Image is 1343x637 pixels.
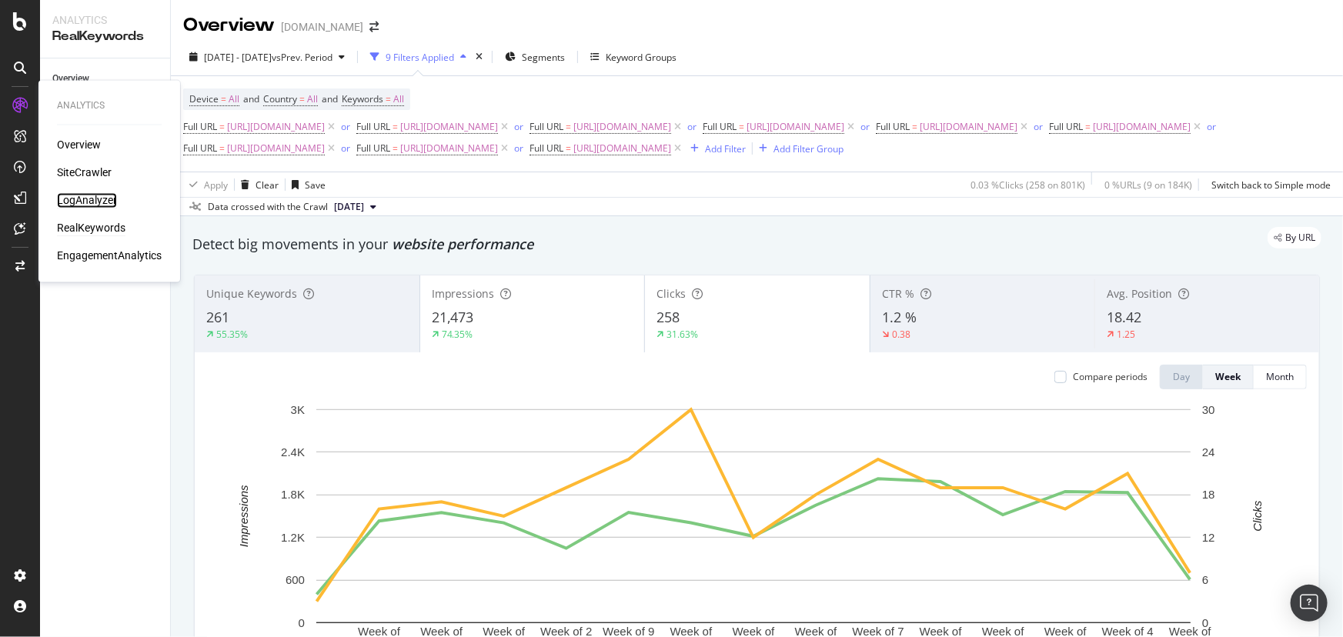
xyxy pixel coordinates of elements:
div: or [687,120,697,133]
div: RealKeywords [57,221,125,236]
a: Overview [52,71,159,87]
button: Add Filter [684,139,746,158]
button: Week [1203,365,1254,389]
span: All [307,88,318,110]
text: 12 [1202,531,1215,544]
div: Month [1266,370,1294,383]
span: Unique Keywords [206,286,297,301]
button: or [1207,119,1216,134]
span: Keywords [342,92,383,105]
div: Overview [52,71,89,87]
button: 9 Filters Applied [364,45,473,69]
div: Keyword Groups [606,51,677,64]
span: All [229,88,239,110]
span: [URL][DOMAIN_NAME] [400,116,498,138]
text: 18 [1202,489,1215,502]
span: Full URL [876,120,910,133]
a: LogAnalyzer [57,193,117,208]
div: 0.38 [892,328,910,341]
text: 1.8K [281,489,305,502]
span: Impressions [432,286,495,301]
span: [URL][DOMAIN_NAME] [573,116,671,138]
span: = [739,120,744,133]
button: Segments [499,45,571,69]
div: arrow-right-arrow-left [369,22,379,32]
text: 1.2K [281,531,305,544]
span: = [219,120,225,133]
div: 0.03 % Clicks ( 258 on 801K ) [971,178,1085,192]
span: = [386,92,391,105]
div: Open Intercom Messenger [1291,585,1328,622]
div: 55.35% [216,328,248,341]
div: 9 Filters Applied [386,51,454,64]
button: [DATE] - [DATE]vsPrev. Period [183,45,351,69]
span: and [243,92,259,105]
text: Clicks [1251,500,1264,531]
div: or [341,120,350,133]
div: RealKeywords [52,28,158,45]
span: All [393,88,404,110]
span: [URL][DOMAIN_NAME] [1093,116,1191,138]
span: By URL [1285,233,1315,242]
span: [DATE] - [DATE] [204,51,272,64]
div: [DOMAIN_NAME] [281,19,363,35]
span: Device [189,92,219,105]
button: Keyword Groups [584,45,683,69]
div: Analytics [52,12,158,28]
button: [DATE] [328,198,383,216]
span: Full URL [530,142,563,155]
div: or [860,120,870,133]
text: 0 [1202,616,1208,629]
button: or [514,141,523,155]
span: 2025 Aug. 9th [334,200,364,214]
span: [URL][DOMAIN_NAME] [227,138,325,159]
div: Overview [183,12,275,38]
button: or [1034,119,1043,134]
span: Full URL [356,142,390,155]
span: and [322,92,338,105]
span: Country [263,92,297,105]
button: Clear [235,172,279,197]
button: or [860,119,870,134]
span: = [566,120,571,133]
div: times [473,49,486,65]
span: = [221,92,226,105]
button: or [341,141,350,155]
button: Switch back to Simple mode [1205,172,1331,197]
div: Save [305,178,326,192]
span: [URL][DOMAIN_NAME] [573,138,671,159]
span: = [299,92,305,105]
span: vs Prev. Period [272,51,332,64]
span: = [912,120,917,133]
div: 74.35% [442,328,473,341]
div: legacy label [1268,227,1321,248]
span: = [566,142,571,155]
div: Week [1215,370,1241,383]
button: Day [1160,365,1203,389]
text: 30 [1202,403,1215,416]
span: Full URL [530,120,563,133]
div: Add Filter Group [773,142,844,155]
button: or [687,119,697,134]
text: 0 [299,616,305,629]
div: or [514,120,523,133]
div: Clear [256,178,279,192]
text: 3K [291,403,305,416]
div: or [1034,120,1043,133]
span: [URL][DOMAIN_NAME] [920,116,1017,138]
a: Overview [57,138,101,153]
button: or [514,119,523,134]
text: 600 [286,573,305,586]
a: SiteCrawler [57,165,112,181]
text: 24 [1202,445,1215,459]
button: Apply [183,172,228,197]
span: Full URL [703,120,737,133]
div: Data crossed with the Crawl [208,200,328,214]
button: Month [1254,365,1307,389]
span: 18.42 [1107,308,1141,326]
text: 2.4K [281,445,305,459]
span: 21,473 [432,308,474,326]
span: Full URL [356,120,390,133]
